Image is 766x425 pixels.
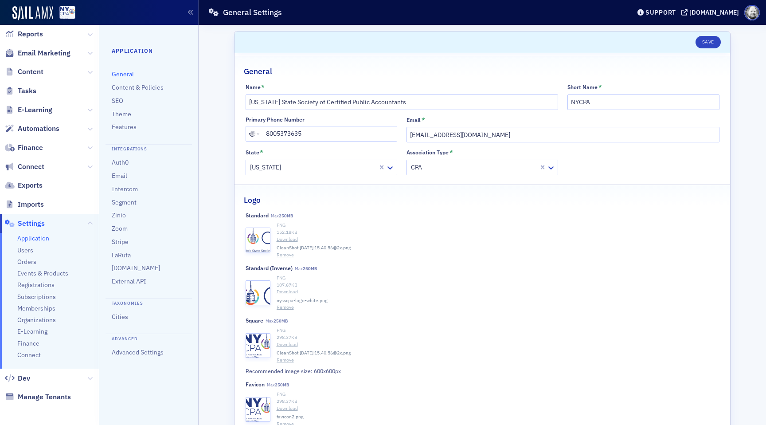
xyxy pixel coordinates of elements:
a: Orders [17,258,36,266]
h4: Integrations [106,144,192,153]
div: 152.18 KB [277,229,719,236]
a: Zinio [112,211,126,219]
a: Download [277,405,719,412]
a: Application [17,234,49,243]
button: Remove [277,252,294,259]
a: Events & Products [17,269,68,278]
div: PNG [277,222,719,229]
img: SailAMX [12,6,53,20]
div: PNG [277,327,719,334]
abbr: This field is required [422,116,425,124]
a: Segment [112,198,137,206]
h2: General [244,66,272,77]
button: Save [696,36,721,48]
span: Connect [18,162,44,172]
a: Automations [5,124,59,134]
a: Cities [112,313,128,321]
div: PNG [277,275,719,282]
div: Association Type [406,149,449,156]
a: Settings [5,219,45,228]
span: 250MB [274,318,288,324]
a: Connect [5,162,44,172]
a: Zoom [112,224,128,232]
a: Theme [112,110,131,118]
a: LaRuta [112,251,131,259]
a: Organizations [17,316,56,324]
div: Name [246,84,261,91]
a: E-Learning [17,327,47,336]
div: Recommended image size: 600x600px [246,367,543,375]
a: External API [112,277,146,285]
span: Settings [18,219,45,228]
a: View Homepage [53,6,75,21]
div: Short Name [567,84,598,91]
div: PNG [277,391,719,398]
span: Memberships [17,304,55,313]
span: 250MB [279,213,293,219]
button: [DOMAIN_NAME] [681,9,742,16]
span: 250MB [303,266,317,272]
span: CleanShot [DATE] 15.40.56@2x.png [277,350,351,357]
div: Email [406,117,421,123]
a: Subscriptions [17,293,56,301]
a: Registrations [17,281,55,289]
a: Download [277,288,719,295]
span: Max [267,382,289,388]
a: SEO [112,97,123,105]
button: Remove [277,357,294,364]
a: E-Learning [5,105,52,115]
a: Content [5,67,43,77]
a: Connect [17,351,41,359]
span: Automations [18,124,59,134]
a: General [112,70,134,78]
abbr: This field is required [261,83,265,91]
span: Exports [18,181,43,190]
span: Profile [744,5,760,20]
span: Manage Tenants [18,392,71,402]
a: Dev [5,374,30,383]
div: 298.37 KB [277,334,719,341]
div: Favicon [246,381,265,388]
span: 250MB [275,382,289,388]
span: Finance [18,143,43,153]
abbr: This field is required [449,149,453,157]
img: SailAMX [59,6,75,20]
a: Imports [5,200,44,209]
span: Max [295,266,317,272]
a: Reports [5,29,43,39]
a: Features [112,123,137,131]
div: Standard (Inverse) [246,265,293,272]
span: Tasks [18,86,36,96]
abbr: This field is required [260,149,263,157]
a: Manage Tenants [5,392,71,402]
a: Advanced Settings [112,348,164,356]
div: 107.67 KB [277,282,719,289]
a: Download [277,341,719,348]
div: Support [645,8,676,16]
a: Email [112,172,127,180]
span: nysscpa-logo-white.png [277,297,328,304]
h2: Logo [244,194,261,206]
a: Users [17,246,33,255]
h4: Application [112,47,186,55]
a: Finance [5,143,43,153]
h4: Advanced [106,334,192,342]
a: Auth0 [112,158,129,166]
a: Finance [17,339,39,348]
span: Max [271,213,293,219]
span: Content [18,67,43,77]
div: State [246,149,259,156]
span: CleanShot [DATE] 15.40.56@2x.png [277,244,351,252]
span: Max [266,318,288,324]
h4: Taxonomies [106,298,192,307]
span: Email Marketing [18,48,70,58]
